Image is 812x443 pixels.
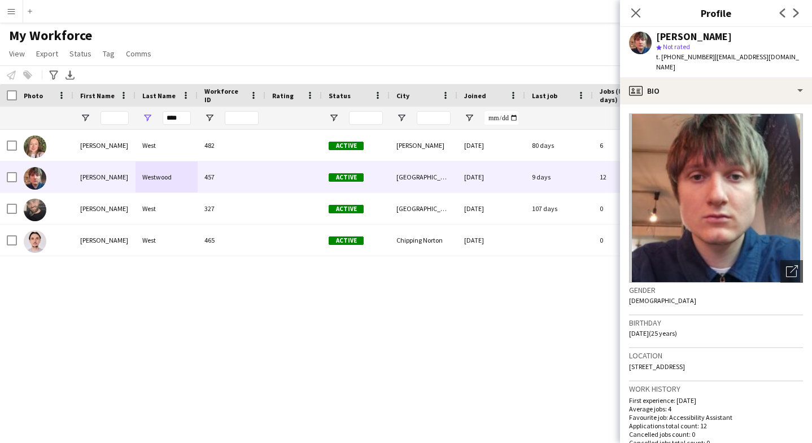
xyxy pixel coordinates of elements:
[629,285,803,295] h3: Gender
[24,167,46,190] img: Jacob Westwood
[417,111,451,125] input: City Filter Input
[101,111,129,125] input: First Name Filter Input
[464,113,474,123] button: Open Filter Menu
[656,52,715,61] span: t. [PHONE_NUMBER]
[329,236,364,245] span: Active
[593,225,666,256] div: 0
[142,91,176,100] span: Last Name
[24,230,46,253] img: Marc West
[121,46,156,61] a: Comms
[629,350,803,361] h3: Location
[629,318,803,328] h3: Birthday
[629,396,803,405] p: First experience: [DATE]
[629,430,803,438] p: Cancelled jobs count: 0
[600,87,646,104] span: Jobs (last 90 days)
[198,225,265,256] div: 465
[629,413,803,422] p: Favourite job: Accessibility Assistant
[136,193,198,224] div: West
[69,49,91,59] span: Status
[390,161,457,192] div: [GEOGRAPHIC_DATA]
[620,6,812,20] h3: Profile
[329,173,364,182] span: Active
[629,296,696,305] span: [DEMOGRAPHIC_DATA]
[464,91,486,100] span: Joined
[24,91,43,100] span: Photo
[198,193,265,224] div: 327
[80,113,90,123] button: Open Filter Menu
[80,91,115,100] span: First Name
[225,111,259,125] input: Workforce ID Filter Input
[457,161,525,192] div: [DATE]
[525,161,593,192] div: 9 days
[136,161,198,192] div: Westwood
[457,130,525,161] div: [DATE]
[629,384,803,394] h3: Work history
[204,113,215,123] button: Open Filter Menu
[272,91,294,100] span: Rating
[36,49,58,59] span: Export
[390,130,457,161] div: [PERSON_NAME]
[396,91,409,100] span: City
[24,135,46,158] img: Carla West
[198,130,265,161] div: 482
[525,193,593,224] div: 107 days
[593,193,666,224] div: 0
[525,130,593,161] div: 80 days
[126,49,151,59] span: Comms
[780,260,803,283] div: Open photos pop-in
[656,52,799,71] span: | [EMAIL_ADDRESS][DOMAIN_NAME]
[142,113,152,123] button: Open Filter Menu
[5,46,29,61] a: View
[484,111,518,125] input: Joined Filter Input
[457,225,525,256] div: [DATE]
[532,91,557,100] span: Last job
[136,130,198,161] div: West
[98,46,119,61] a: Tag
[73,225,136,256] div: [PERSON_NAME]
[63,68,77,82] app-action-btn: Export XLSX
[73,193,136,224] div: [PERSON_NAME]
[9,49,25,59] span: View
[32,46,63,61] a: Export
[329,91,351,100] span: Status
[620,77,812,104] div: Bio
[629,113,803,283] img: Crew avatar or photo
[163,111,191,125] input: Last Name Filter Input
[349,111,383,125] input: Status Filter Input
[329,113,339,123] button: Open Filter Menu
[629,329,677,337] span: [DATE] (25 years)
[663,42,690,51] span: Not rated
[329,205,364,213] span: Active
[390,193,457,224] div: [GEOGRAPHIC_DATA]
[24,199,46,221] img: Jon West
[629,362,685,371] span: [STREET_ADDRESS]
[629,405,803,413] p: Average jobs: 4
[396,113,407,123] button: Open Filter Menu
[65,46,96,61] a: Status
[9,27,92,44] span: My Workforce
[198,161,265,192] div: 457
[457,193,525,224] div: [DATE]
[329,142,364,150] span: Active
[73,161,136,192] div: [PERSON_NAME]
[47,68,60,82] app-action-btn: Advanced filters
[390,225,457,256] div: Chipping Norton
[629,422,803,430] p: Applications total count: 12
[204,87,245,104] span: Workforce ID
[593,161,666,192] div: 12
[593,130,666,161] div: 6
[136,225,198,256] div: West
[656,32,732,42] div: [PERSON_NAME]
[73,130,136,161] div: [PERSON_NAME]
[103,49,115,59] span: Tag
